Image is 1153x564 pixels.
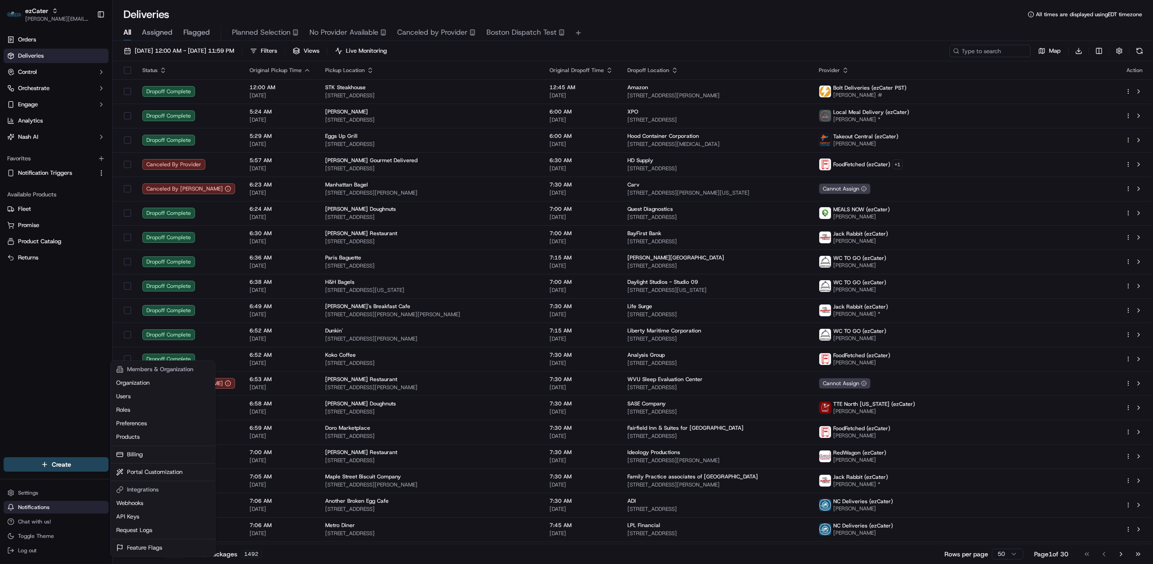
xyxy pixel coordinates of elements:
[627,230,661,237] span: BayFirst Bank
[833,529,893,537] span: [PERSON_NAME]
[18,254,38,262] span: Returns
[325,262,535,269] span: [STREET_ADDRESS]
[627,214,804,221] span: [STREET_ADDRESS]
[549,165,613,172] span: [DATE]
[1133,45,1146,57] button: Refresh
[5,127,73,143] a: 📗Knowledge Base
[325,132,358,140] span: Eggs Up Grill
[250,132,311,140] span: 5:29 AM
[627,84,648,91] span: Amazon
[549,67,604,74] span: Original Dropoff Time
[833,481,888,488] span: [PERSON_NAME] *
[549,408,613,415] span: [DATE]
[325,67,365,74] span: Pickup Location
[549,230,613,237] span: 7:00 AM
[113,417,213,430] a: Preferences
[819,329,831,341] img: profile_wctogo_shipday.jpg
[9,36,164,50] p: Welcome 👋
[325,473,401,480] span: Maple Street Biscuit Company
[325,376,397,383] span: [PERSON_NAME] Restaurant
[113,541,213,555] a: Feature Flags
[18,547,36,554] span: Log out
[627,408,804,415] span: [STREET_ADDRESS]
[113,403,213,417] a: Roles
[250,108,311,115] span: 5:24 AM
[549,116,613,123] span: [DATE]
[627,108,638,115] span: XPO
[325,92,535,99] span: [STREET_ADDRESS]
[18,169,72,177] span: Notification Triggers
[549,497,613,505] span: 7:30 AM
[325,205,396,213] span: [PERSON_NAME] Doughnuts
[819,207,831,219] img: melas_now_logo.png
[549,84,613,91] span: 12:45 AM
[627,181,640,188] span: Carv
[627,432,804,440] span: [STREET_ADDRESS]
[18,84,50,92] span: Orchestrate
[250,287,311,294] span: [DATE]
[325,351,356,359] span: Koko Coffee
[250,351,311,359] span: 6:52 AM
[142,183,235,194] div: Canceled By [PERSON_NAME]
[325,505,535,513] span: [STREET_ADDRESS]
[325,424,370,432] span: Doro Marketplace
[819,353,831,365] img: FoodFetched.jpg
[549,311,613,318] span: [DATE]
[833,286,886,293] span: [PERSON_NAME]
[325,335,535,342] span: [STREET_ADDRESS][PERSON_NAME]
[135,47,234,55] span: [DATE] 12:00 AM - [DATE] 11:59 PM
[627,141,804,148] span: [STREET_ADDRESS][MEDICAL_DATA]
[549,481,613,488] span: [DATE]
[819,183,871,194] div: Cannot Assign
[549,351,613,359] span: 7:30 AM
[833,359,890,366] span: [PERSON_NAME]
[819,110,831,122] img: lmd_logo.png
[549,335,613,342] span: [DATE]
[113,510,213,523] a: API Keys
[250,189,311,196] span: [DATE]
[250,359,311,367] span: [DATE]
[325,311,535,318] span: [STREET_ADDRESS][PERSON_NAME][PERSON_NAME]
[949,45,1030,57] input: Type to search
[250,67,302,74] span: Original Pickup Time
[325,189,535,196] span: [STREET_ADDRESS][PERSON_NAME]
[9,9,27,27] img: Nash
[627,351,665,359] span: Analysis Group
[325,400,396,407] span: [PERSON_NAME] Doughnuts
[64,152,109,159] a: Powered byPylon
[250,497,311,505] span: 7:06 AM
[9,86,25,102] img: 1736555255976-a54dd68f-1ca7-489b-9aae-adbdc363a1c4
[549,530,613,537] span: [DATE]
[627,287,804,294] span: [STREET_ADDRESS][US_STATE]
[346,47,387,55] span: Live Monitoring
[819,450,831,462] img: time_to_eat_nevada_logo
[250,327,311,334] span: 6:52 AM
[549,432,613,440] span: [DATE]
[819,256,831,268] img: profile_wctogo_shipday.jpg
[833,456,886,464] span: [PERSON_NAME]
[4,151,109,166] div: Favorites
[1034,550,1068,559] div: Page 1 of 30
[833,303,888,310] span: Jack Rabbit (ezCater)
[123,27,131,38] span: All
[25,6,48,15] span: ezCater
[549,400,613,407] span: 7:30 AM
[18,205,31,213] span: Fleet
[627,376,703,383] span: WVU Sleep Evaluation Center
[309,27,378,38] span: No Provider Available
[627,262,804,269] span: [STREET_ADDRESS]
[325,530,535,537] span: [STREET_ADDRESS]
[123,7,169,22] h1: Deliveries
[833,352,890,359] span: FoodFetched (ezCater)
[241,550,262,558] div: 1492
[250,181,311,188] span: 6:23 AM
[325,278,354,286] span: H&H Bagels
[325,165,535,172] span: [STREET_ADDRESS]
[627,189,804,196] span: [STREET_ADDRESS][PERSON_NAME][US_STATE]
[833,279,886,286] span: WC TO GO (ezCater)
[250,530,311,537] span: [DATE]
[627,335,804,342] span: [STREET_ADDRESS]
[549,132,613,140] span: 6:00 AM
[325,141,535,148] span: [STREET_ADDRESS]
[627,278,698,286] span: Daylight Studios - Studio 09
